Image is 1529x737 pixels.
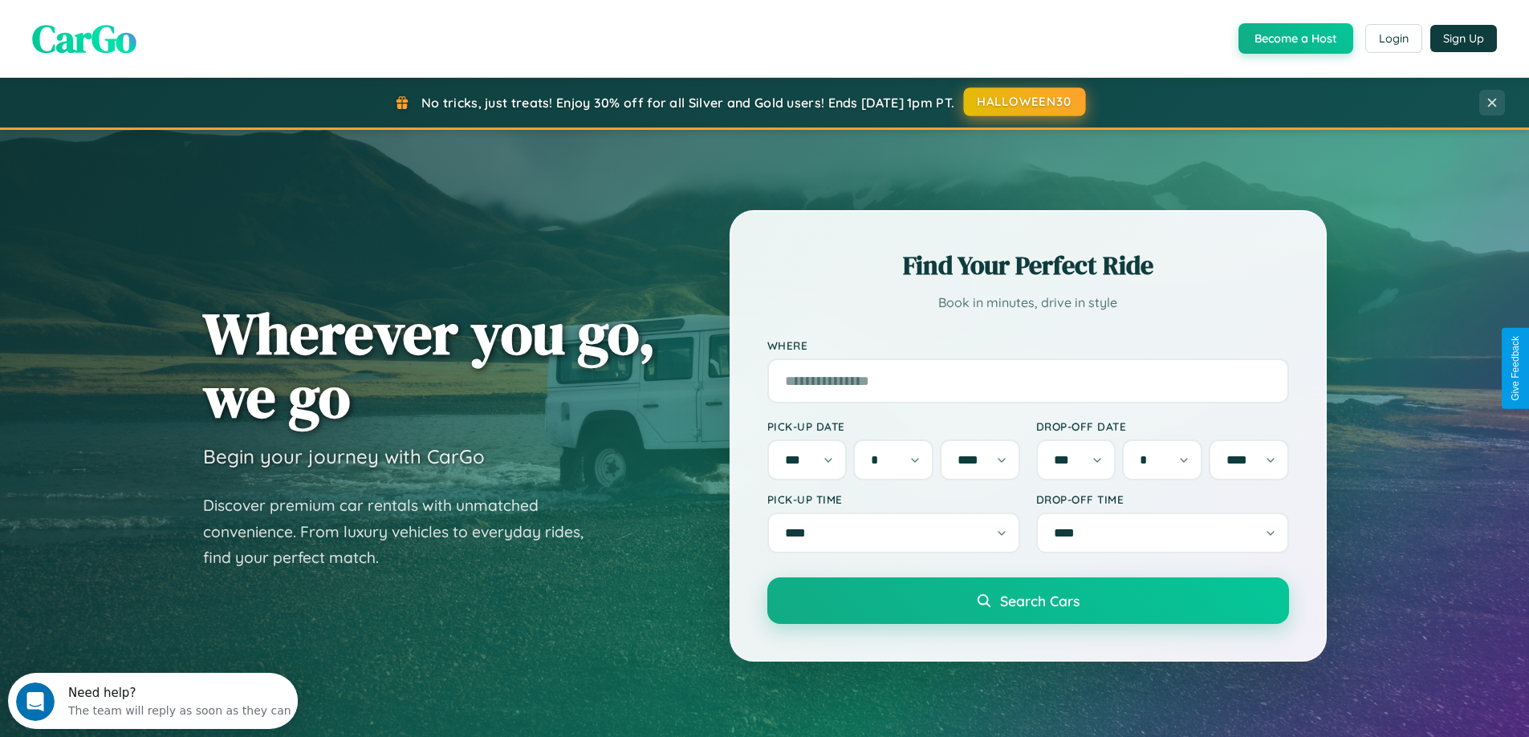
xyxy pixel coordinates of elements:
[1430,25,1497,52] button: Sign Up
[767,492,1020,506] label: Pick-up Time
[203,492,604,571] p: Discover premium car rentals with unmatched convenience. From luxury vehicles to everyday rides, ...
[203,302,656,428] h1: Wherever you go, we go
[1365,24,1422,53] button: Login
[203,444,485,468] h3: Begin your journey with CarGo
[1036,419,1289,433] label: Drop-off Date
[1000,592,1080,609] span: Search Cars
[767,248,1289,283] h2: Find Your Perfect Ride
[60,26,283,43] div: The team will reply as soon as they can
[60,14,283,26] div: Need help?
[767,338,1289,352] label: Where
[6,6,299,51] div: Open Intercom Messenger
[32,12,136,65] span: CarGo
[1036,492,1289,506] label: Drop-off Time
[767,419,1020,433] label: Pick-up Date
[964,87,1086,116] button: HALLOWEEN30
[767,577,1289,624] button: Search Cars
[16,682,55,721] iframe: Intercom live chat
[1510,336,1521,401] div: Give Feedback
[8,673,298,729] iframe: Intercom live chat discovery launcher
[421,95,954,111] span: No tricks, just treats! Enjoy 30% off for all Silver and Gold users! Ends [DATE] 1pm PT.
[767,291,1289,314] p: Book in minutes, drive in style
[1238,23,1353,54] button: Become a Host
